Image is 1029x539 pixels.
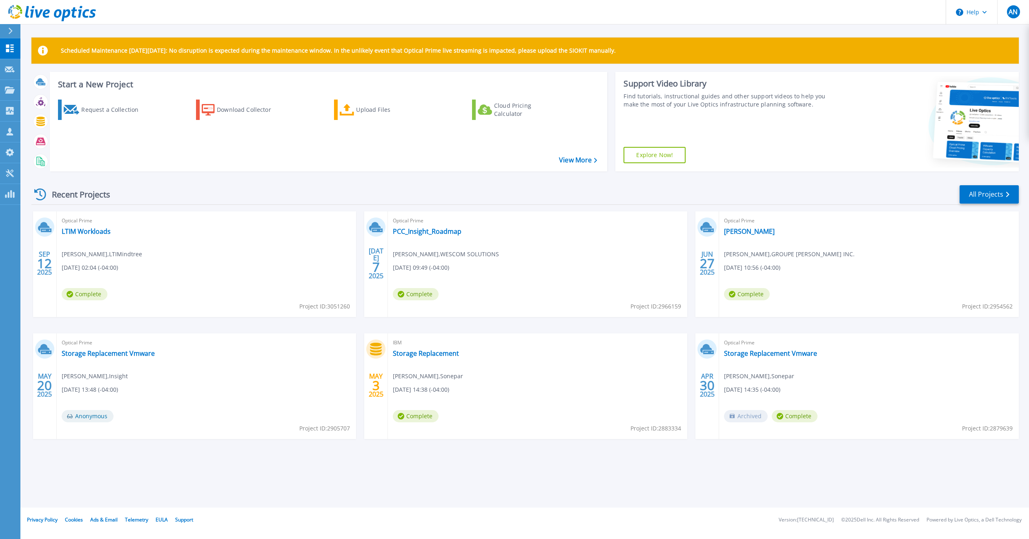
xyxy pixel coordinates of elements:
[472,100,563,120] a: Cloud Pricing Calculator
[58,100,149,120] a: Request a Collection
[724,250,855,259] span: [PERSON_NAME] , GROUPE [PERSON_NAME] INC.
[724,372,794,381] span: [PERSON_NAME] , Sonepar
[81,102,147,118] div: Request a Collection
[37,382,52,389] span: 20
[494,102,559,118] div: Cloud Pricing Calculator
[1009,9,1018,15] span: AN
[37,370,52,400] div: MAY 2025
[62,338,351,347] span: Optical Prime
[630,424,681,433] span: Project ID: 2883334
[62,227,111,235] a: LTIM Workloads
[334,100,425,120] a: Upload Files
[125,516,148,523] a: Telemetry
[37,248,52,278] div: SEP 2025
[299,302,350,311] span: Project ID: 3051260
[27,516,58,523] a: Privacy Policy
[90,516,118,523] a: Ads & Email
[724,385,780,394] span: [DATE] 14:35 (-04:00)
[962,302,1013,311] span: Project ID: 2954562
[372,264,380,271] span: 7
[61,47,616,54] p: Scheduled Maintenance [DATE][DATE]: No disruption is expected during the maintenance window. In t...
[62,263,118,272] span: [DATE] 02:04 (-04:00)
[559,156,597,164] a: View More
[217,102,282,118] div: Download Collector
[58,80,597,89] h3: Start a New Project
[927,517,1022,523] li: Powered by Live Optics, a Dell Technology
[372,382,380,389] span: 3
[724,288,770,300] span: Complete
[393,227,461,235] a: PCC_Insight_Roadmap
[393,372,463,381] span: [PERSON_NAME] , Sonepar
[393,410,439,422] span: Complete
[368,248,384,278] div: [DATE] 2025
[62,349,155,357] a: Storage Replacement Vmware
[960,185,1019,204] a: All Projects
[62,216,351,225] span: Optical Prime
[724,216,1013,225] span: Optical Prime
[65,516,83,523] a: Cookies
[175,516,193,523] a: Support
[62,250,142,259] span: [PERSON_NAME] , LTIMindtree
[62,410,114,422] span: Anonymous
[699,248,715,278] div: JUN 2025
[368,370,384,400] div: MAY 2025
[393,338,682,347] span: IBM
[724,410,768,422] span: Archived
[356,102,421,118] div: Upload Files
[624,92,832,109] div: Find tutorials, instructional guides and other support videos to help you make the most of your L...
[393,250,499,259] span: [PERSON_NAME] , WESCOM SOLUTIONS
[700,382,715,389] span: 30
[393,349,459,357] a: Storage Replacement
[393,385,449,394] span: [DATE] 14:38 (-04:00)
[62,385,118,394] span: [DATE] 13:48 (-04:00)
[196,100,287,120] a: Download Collector
[700,260,715,267] span: 27
[62,372,128,381] span: [PERSON_NAME] , Insight
[724,263,780,272] span: [DATE] 10:56 (-04:00)
[299,424,350,433] span: Project ID: 2905707
[393,263,449,272] span: [DATE] 09:49 (-04:00)
[393,216,682,225] span: Optical Prime
[772,410,817,422] span: Complete
[962,424,1013,433] span: Project ID: 2879639
[724,349,817,357] a: Storage Replacement Vmware
[841,517,919,523] li: © 2025 Dell Inc. All Rights Reserved
[724,338,1013,347] span: Optical Prime
[37,260,52,267] span: 12
[393,288,439,300] span: Complete
[62,288,107,300] span: Complete
[630,302,681,311] span: Project ID: 2966159
[624,147,686,163] a: Explore Now!
[156,516,168,523] a: EULA
[779,517,834,523] li: Version: [TECHNICAL_ID]
[31,184,121,204] div: Recent Projects
[724,227,775,235] a: [PERSON_NAME]
[624,78,832,89] div: Support Video Library
[699,370,715,400] div: APR 2025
